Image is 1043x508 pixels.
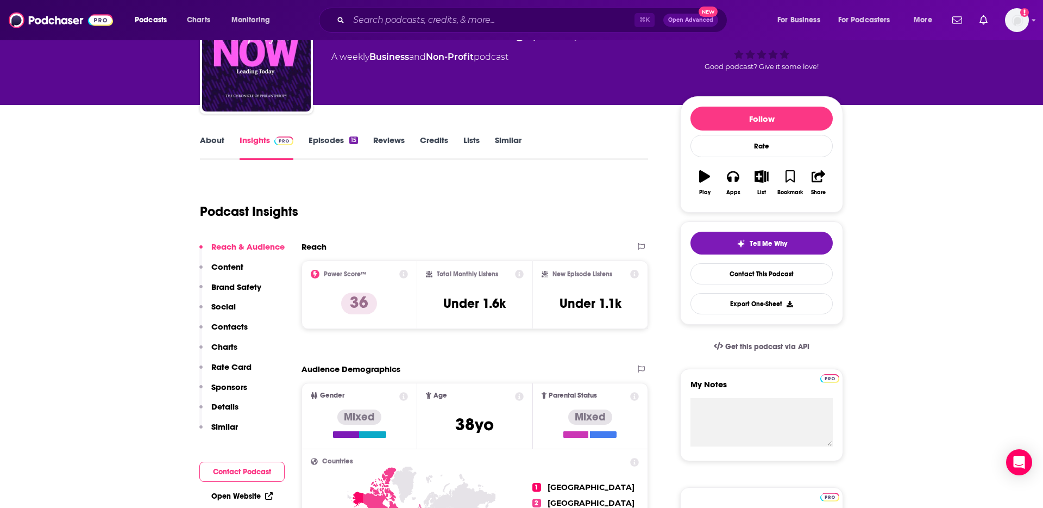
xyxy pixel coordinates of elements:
[199,462,285,482] button: Contact Podcast
[820,374,839,383] img: Podchaser Pro
[463,135,480,160] a: Lists
[548,482,634,492] span: [GEOGRAPHIC_DATA]
[699,189,711,196] div: Play
[331,51,508,64] div: A weekly podcast
[552,270,612,278] h2: New Episode Listens
[240,135,293,160] a: InsightsPodchaser Pro
[211,422,238,432] p: Similar
[211,401,238,412] p: Details
[199,382,247,402] button: Sponsors
[668,17,713,23] span: Open Advanced
[135,13,167,28] span: Podcasts
[705,333,818,360] a: Get this podcast via API
[690,293,833,314] button: Export One-Sheet
[719,163,747,202] button: Apps
[127,11,181,29] button: open menu
[199,422,238,442] button: Similar
[975,11,992,29] a: Show notifications dropdown
[777,189,803,196] div: Bookmark
[455,414,494,435] span: 38 yo
[200,135,224,160] a: About
[433,392,447,399] span: Age
[211,241,285,252] p: Reach & Audience
[1005,8,1029,32] span: Logged in as JamesRod2024
[199,262,243,282] button: Content
[211,321,248,332] p: Contacts
[180,11,217,29] a: Charts
[211,262,243,272] p: Content
[426,52,474,62] a: Non-Profit
[9,10,113,30] img: Podchaser - Follow, Share and Rate Podcasts
[914,13,932,28] span: More
[369,52,409,62] a: Business
[1005,8,1029,32] button: Show profile menu
[568,410,612,425] div: Mixed
[948,11,966,29] a: Show notifications dropdown
[211,492,273,501] a: Open Website
[187,13,210,28] span: Charts
[532,499,541,507] span: 2
[211,282,261,292] p: Brand Safety
[777,13,820,28] span: For Business
[820,373,839,383] a: Pro website
[199,301,236,321] button: Social
[820,493,839,501] img: Podchaser Pro
[329,8,738,33] div: Search podcasts, credits, & more...
[199,401,238,422] button: Details
[420,135,448,160] a: Credits
[495,135,521,160] a: Similar
[634,13,655,27] span: ⌘ K
[200,203,298,220] h1: Podcast Insights
[301,241,326,252] h2: Reach
[211,301,236,312] p: Social
[690,135,833,157] div: Rate
[211,342,237,352] p: Charts
[560,295,621,312] h3: Under 1.1k
[690,163,719,202] button: Play
[690,232,833,255] button: tell me why sparkleTell Me Why
[199,282,261,302] button: Brand Safety
[437,270,498,278] h2: Total Monthly Listens
[770,11,834,29] button: open menu
[548,498,634,508] span: [GEOGRAPHIC_DATA]
[663,14,718,27] button: Open AdvancedNew
[211,362,252,372] p: Rate Card
[680,10,843,78] div: 36Good podcast? Give it some love!
[409,52,426,62] span: and
[341,293,377,314] p: 36
[726,189,740,196] div: Apps
[549,392,597,399] span: Parental Status
[320,392,344,399] span: Gender
[690,379,833,398] label: My Notes
[750,239,787,248] span: Tell Me Why
[776,163,804,202] button: Bookmark
[322,458,353,465] span: Countries
[725,342,809,351] span: Get this podcast via API
[757,189,766,196] div: List
[699,7,718,17] span: New
[838,13,890,28] span: For Podcasters
[199,362,252,382] button: Rate Card
[443,295,506,312] h3: Under 1.6k
[231,13,270,28] span: Monitoring
[211,382,247,392] p: Sponsors
[202,3,311,111] img: Nonprofits Now: Leading Today
[373,135,405,160] a: Reviews
[737,239,745,248] img: tell me why sparkle
[309,135,358,160] a: Episodes15
[199,321,248,342] button: Contacts
[1005,8,1029,32] img: User Profile
[324,270,366,278] h2: Power Score™
[690,107,833,131] button: Follow
[1020,8,1029,17] svg: Add a profile image
[805,163,833,202] button: Share
[224,11,284,29] button: open menu
[831,11,906,29] button: open menu
[199,342,237,362] button: Charts
[820,491,839,501] a: Pro website
[301,364,400,374] h2: Audience Demographics
[811,189,826,196] div: Share
[1006,449,1032,475] div: Open Intercom Messenger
